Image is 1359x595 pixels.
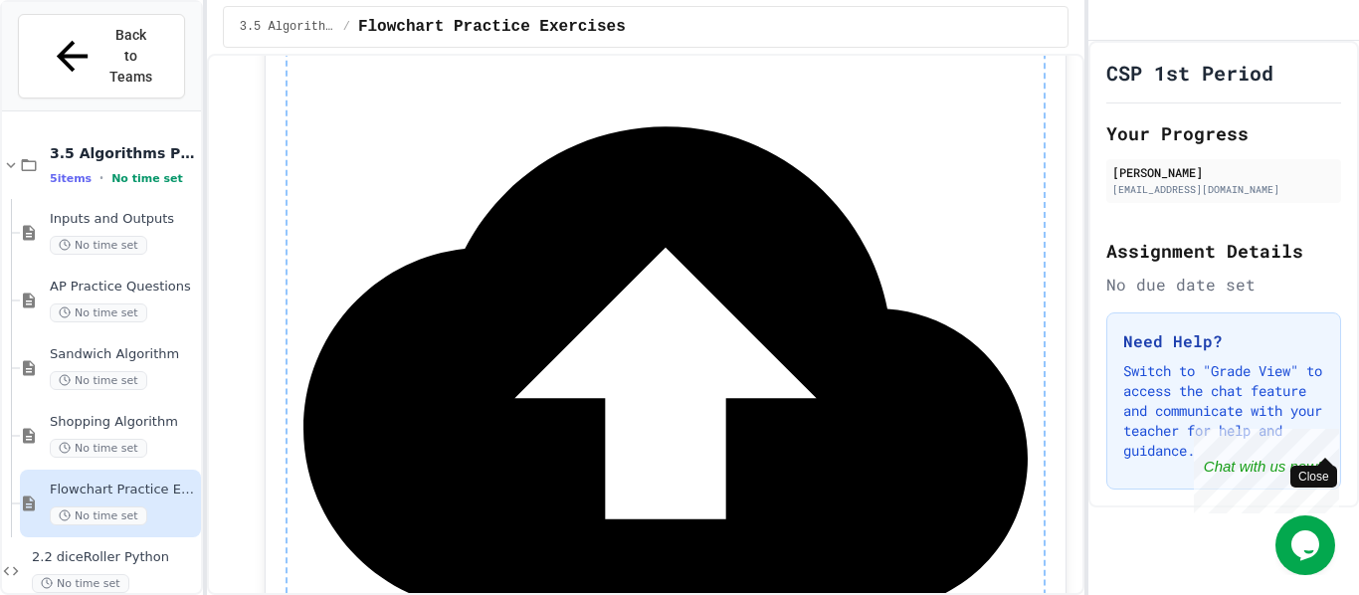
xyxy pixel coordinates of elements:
[1106,119,1341,147] h2: Your Progress
[343,19,350,35] span: /
[50,414,197,431] span: Shopping Algorithm
[1275,515,1339,575] iframe: chat widget
[50,303,147,322] span: No time set
[32,549,197,566] span: 2.2 diceRoller Python
[50,506,147,525] span: No time set
[50,144,197,162] span: 3.5 Algorithms Practice
[50,439,147,458] span: No time set
[50,211,197,228] span: Inputs and Outputs
[1106,273,1341,297] div: No due date set
[1112,182,1335,197] div: [EMAIL_ADDRESS][DOMAIN_NAME]
[50,371,147,390] span: No time set
[1106,237,1341,265] h2: Assignment Details
[1123,329,1324,353] h3: Need Help?
[32,574,129,593] span: No time set
[358,15,626,39] span: Flowchart Practice Exercises
[107,25,154,88] span: Back to Teams
[1112,163,1335,181] div: [PERSON_NAME]
[50,482,197,498] span: Flowchart Practice Exercises
[99,170,103,186] span: •
[1123,361,1324,461] p: Switch to "Grade View" to access the chat feature and communicate with your teacher for help and ...
[1106,59,1273,87] h1: CSP 1st Period
[50,172,92,185] span: 5 items
[240,19,335,35] span: 3.5 Algorithms Practice
[1194,429,1339,513] iframe: chat widget
[50,346,197,363] span: Sandwich Algorithm
[50,279,197,296] span: AP Practice Questions
[50,236,147,255] span: No time set
[111,172,183,185] span: No time set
